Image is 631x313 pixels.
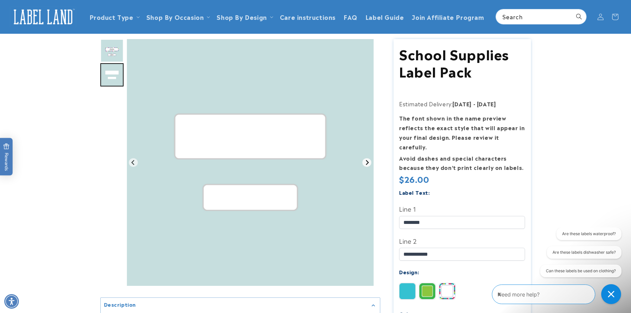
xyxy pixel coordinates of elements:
[213,9,276,25] summary: Shop By Design
[419,283,435,299] img: Border
[399,45,525,79] h1: School Supplies Label Pack
[477,100,496,108] strong: [DATE]
[100,39,124,62] img: School supplies label pack
[280,13,336,21] span: Care instructions
[8,4,79,29] a: Label Land
[572,9,586,24] button: Search
[10,7,76,27] img: Label Land
[399,235,525,246] label: Line 2
[492,282,624,306] iframe: Gorgias Floating Chat
[100,39,124,62] div: Go to slide 1
[340,9,361,25] a: FAQ
[276,9,340,25] a: Care instructions
[101,298,380,313] summary: Description
[217,12,267,21] a: Shop By Design
[399,173,429,185] span: $26.00
[4,294,19,309] div: Accessibility Menu
[439,283,455,299] img: Stripes
[361,9,408,25] a: Label Guide
[104,301,136,308] h2: Description
[452,100,472,108] strong: [DATE]
[408,9,488,25] a: Join Affiliate Program
[412,13,484,21] span: Join Affiliate Program
[3,143,10,171] span: Rewards
[534,228,625,283] iframe: Gorgias live chat conversation starters
[399,154,524,172] strong: Avoid dashes and special characters because they don’t print clearly on labels.
[142,9,213,25] summary: Shop By Occasion
[362,158,371,167] button: Go to first slide
[127,39,374,286] img: School Supplies Label Pack - Label Land
[399,203,525,214] label: Line 1
[399,283,415,299] img: Solid
[89,12,133,21] a: Product Type
[85,9,142,25] summary: Product Type
[146,13,204,21] span: Shop By Occasion
[399,99,525,109] p: Estimated Delivery:
[399,188,430,196] label: Label Text:
[100,63,124,86] img: School Supplies Label Pack - Label Land
[399,268,419,276] label: Design:
[473,100,476,108] strong: -
[343,13,357,21] span: FAQ
[129,158,138,167] button: Previous slide
[100,63,124,86] div: Go to slide 2
[399,114,525,150] strong: The font shown in the name preview reflects the exact style that will appear in your final design...
[365,13,404,21] span: Label Guide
